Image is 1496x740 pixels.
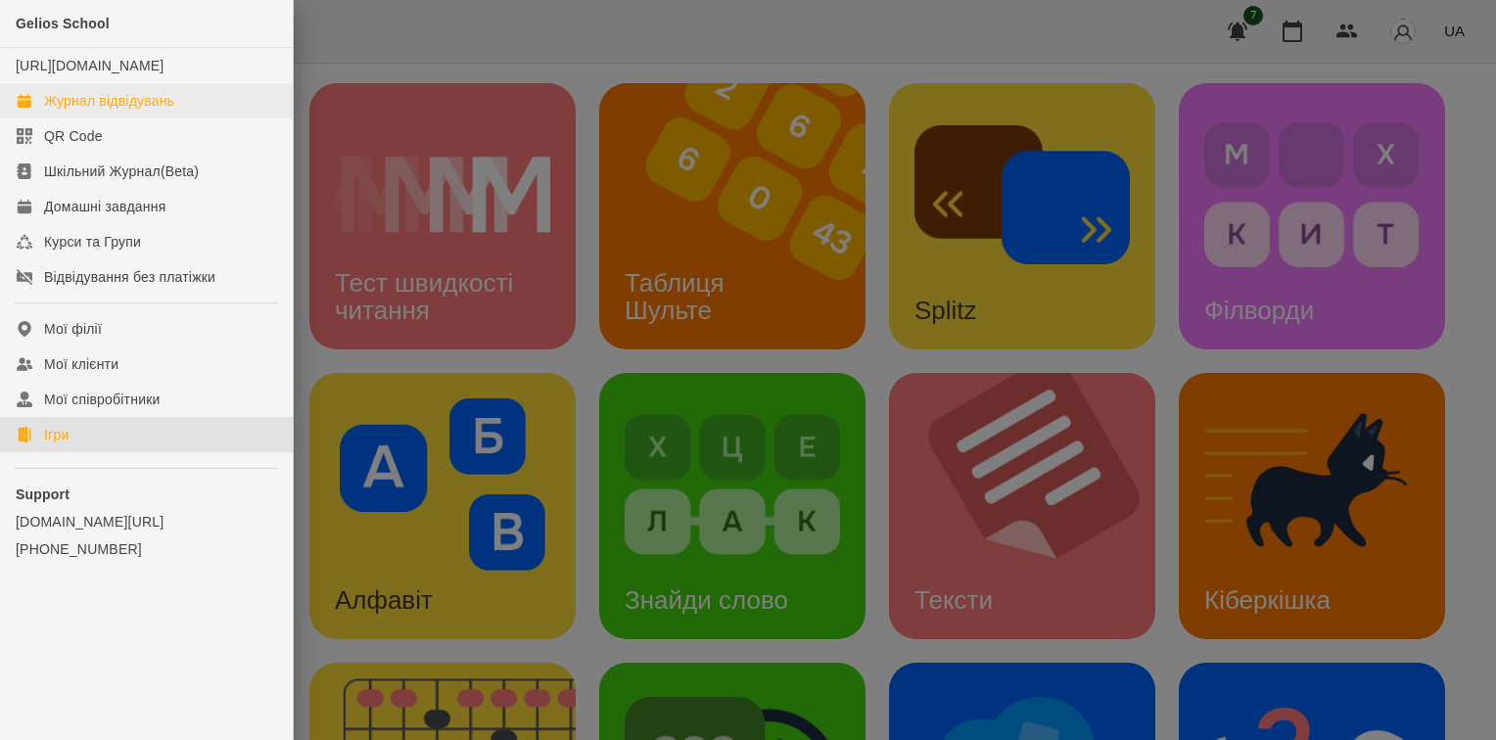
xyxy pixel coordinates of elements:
div: QR Code [44,126,103,146]
div: Ігри [44,425,69,444]
div: Мої співробітники [44,390,161,409]
div: Курси та Групи [44,232,141,252]
a: [URL][DOMAIN_NAME] [16,58,164,73]
div: Домашні завдання [44,197,165,216]
div: Мої філії [44,319,102,339]
div: Журнал відвідувань [44,91,174,111]
div: Мої клієнти [44,354,118,374]
p: Support [16,485,277,504]
a: [PHONE_NUMBER] [16,539,277,559]
span: Gelios School [16,16,110,31]
a: [DOMAIN_NAME][URL] [16,512,277,532]
div: Шкільний Журнал(Beta) [44,162,199,181]
div: Відвідування без платіжки [44,267,215,287]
